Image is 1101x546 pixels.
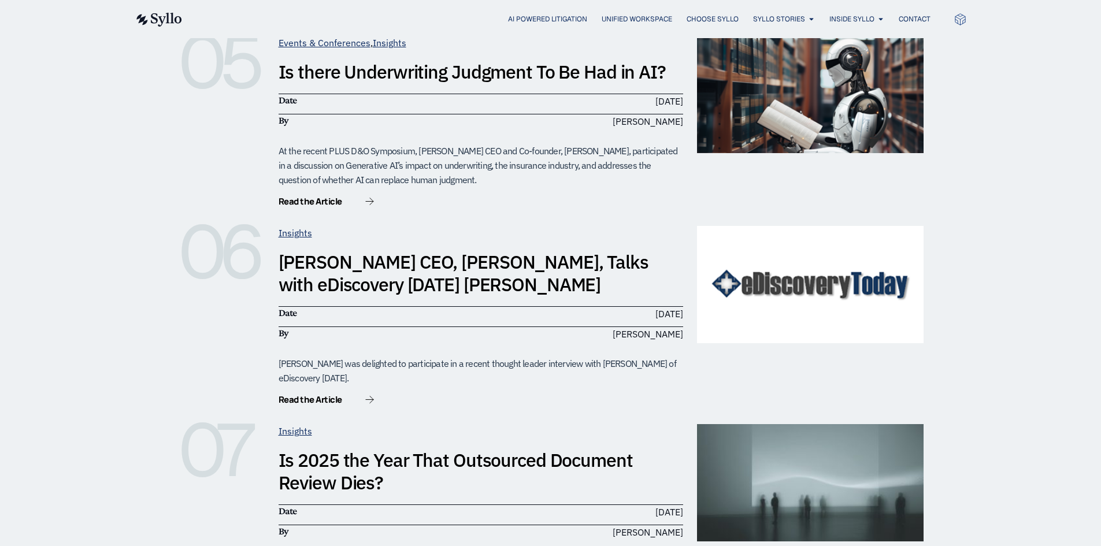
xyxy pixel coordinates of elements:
h6: Date [279,505,475,518]
a: Read the Article [279,197,374,209]
span: , [279,37,406,49]
a: Is 2025 the Year That Outsourced Document Review Dies? [279,448,633,494]
h6: 05 [178,36,265,88]
a: Unified Workspace [602,14,672,24]
a: AI Powered Litigation [508,14,587,24]
time: [DATE] [655,308,683,320]
a: Events & Conferences [279,37,370,49]
a: Read the Article [279,395,374,407]
a: [PERSON_NAME] CEO, [PERSON_NAME], Talks with eDiscovery [DATE] [PERSON_NAME] [279,250,648,296]
div: At the recent PLUS D&O Symposium, [PERSON_NAME] CEO and Co-founder, [PERSON_NAME], participated i... [279,144,683,187]
span: [PERSON_NAME] [613,525,683,539]
a: Contact [899,14,931,24]
div: Menu Toggle [205,14,931,25]
h6: 07 [178,424,265,476]
img: syllo [135,13,182,27]
img: eDiscoveryToday [697,226,924,343]
time: [DATE] [655,95,683,107]
img: underwriting [697,36,924,153]
h6: By [279,114,475,127]
h6: By [279,327,475,340]
h6: Date [279,307,475,320]
span: [PERSON_NAME] [613,327,683,341]
a: Choose Syllo [687,14,739,24]
h6: By [279,525,475,538]
a: Insights [373,37,406,49]
h6: 06 [178,226,265,278]
span: [PERSON_NAME] [613,114,683,128]
a: Inside Syllo [829,14,874,24]
div: [PERSON_NAME] was delighted to participate in a recent thought leader interview with [PERSON_NAME... [279,356,683,385]
a: Syllo Stories [753,14,805,24]
img: Is2025TheYear [697,424,924,541]
time: [DATE] [655,506,683,518]
span: Read the Article [279,197,342,206]
a: Insights [279,227,312,239]
nav: Menu [205,14,931,25]
h6: Date [279,94,475,107]
a: Insights [279,425,312,437]
a: Is there Underwriting Judgment To Be Had in AI? [279,60,666,84]
span: Read the Article [279,395,342,404]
